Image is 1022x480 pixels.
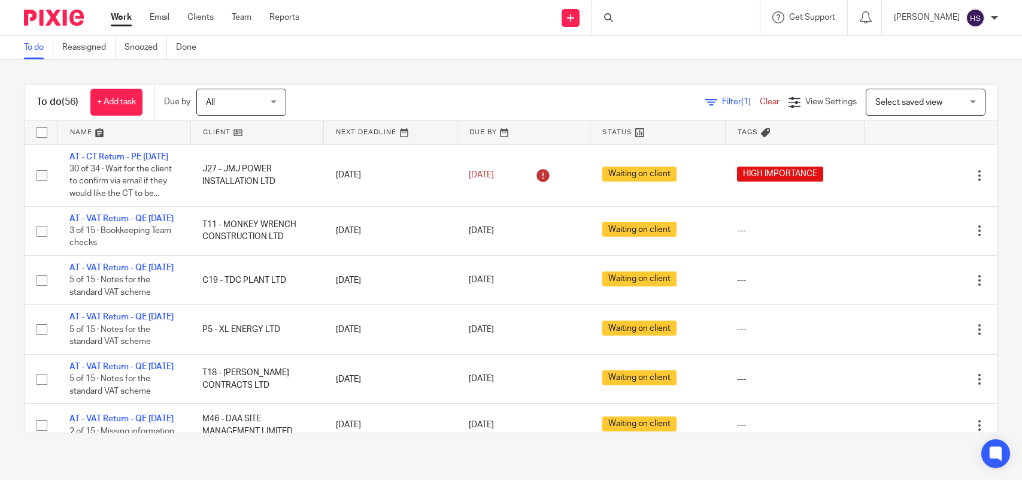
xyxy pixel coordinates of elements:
[602,321,677,336] span: Waiting on client
[737,225,852,237] div: ---
[37,96,78,108] h1: To do
[760,98,780,106] a: Clear
[602,222,677,237] span: Waiting on client
[190,354,323,403] td: T18 - [PERSON_NAME] CONTRACTS LTD
[722,98,760,106] span: Filter
[966,8,985,28] img: svg%3E
[269,11,299,23] a: Reports
[69,153,168,161] a: AT - CT Return - PE [DATE]
[176,36,205,59] a: Done
[69,375,151,396] span: 5 of 15 · Notes for the standard VAT scheme
[469,171,494,179] span: [DATE]
[69,276,151,297] span: 5 of 15 · Notes for the standard VAT scheme
[24,36,53,59] a: To do
[69,227,171,247] span: 3 of 15 · Bookkeeping Team checks
[187,11,214,23] a: Clients
[164,96,190,108] p: Due by
[737,324,852,336] div: ---
[190,144,323,206] td: J27 - JMJ POWER INSTALLATION LTD
[111,11,132,23] a: Work
[602,271,677,286] span: Waiting on client
[125,36,167,59] a: Snoozed
[602,370,677,385] span: Waiting on client
[602,167,677,182] span: Waiting on client
[602,416,677,431] span: Waiting on client
[24,10,84,26] img: Pixie
[69,325,151,346] span: 5 of 15 · Notes for the standard VAT scheme
[737,274,852,286] div: ---
[737,373,852,385] div: ---
[69,363,174,371] a: AT - VAT Return - QE [DATE]
[69,415,174,423] a: AT - VAT Return - QE [DATE]
[190,305,323,354] td: P5 - XL ENERGY LTD
[324,144,457,206] td: [DATE]
[469,375,494,384] span: [DATE]
[190,404,323,446] td: M46 - DAA SITE MANAGEMENT LIMITED
[69,264,174,272] a: AT - VAT Return - QE [DATE]
[324,305,457,354] td: [DATE]
[206,98,215,107] span: All
[741,98,751,106] span: (1)
[69,313,174,321] a: AT - VAT Return - QE [DATE]
[875,98,942,107] span: Select saved view
[789,13,835,22] span: Get Support
[324,404,457,446] td: [DATE]
[894,11,960,23] p: [PERSON_NAME]
[469,227,494,235] span: [DATE]
[324,256,457,305] td: [DATE]
[469,421,494,430] span: [DATE]
[69,215,174,223] a: AT - VAT Return - QE [DATE]
[150,11,169,23] a: Email
[62,36,116,59] a: Reassigned
[69,427,174,436] span: 2 of 15 · Missing information
[805,98,857,106] span: View Settings
[190,206,323,255] td: T11 - MONKEY WRENCH CONSTRUCTION LTD
[190,256,323,305] td: C19 - TDC PLANT LTD
[324,354,457,403] td: [DATE]
[69,165,172,198] span: 30 of 34 · Wait for the client to confirm via email if they would like the CT to be...
[737,167,823,182] span: HIGH IMPORTANCE
[469,325,494,334] span: [DATE]
[90,89,142,116] a: + Add task
[738,129,758,135] span: Tags
[737,419,852,431] div: ---
[62,97,78,107] span: (56)
[469,276,494,285] span: [DATE]
[232,11,251,23] a: Team
[324,206,457,255] td: [DATE]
